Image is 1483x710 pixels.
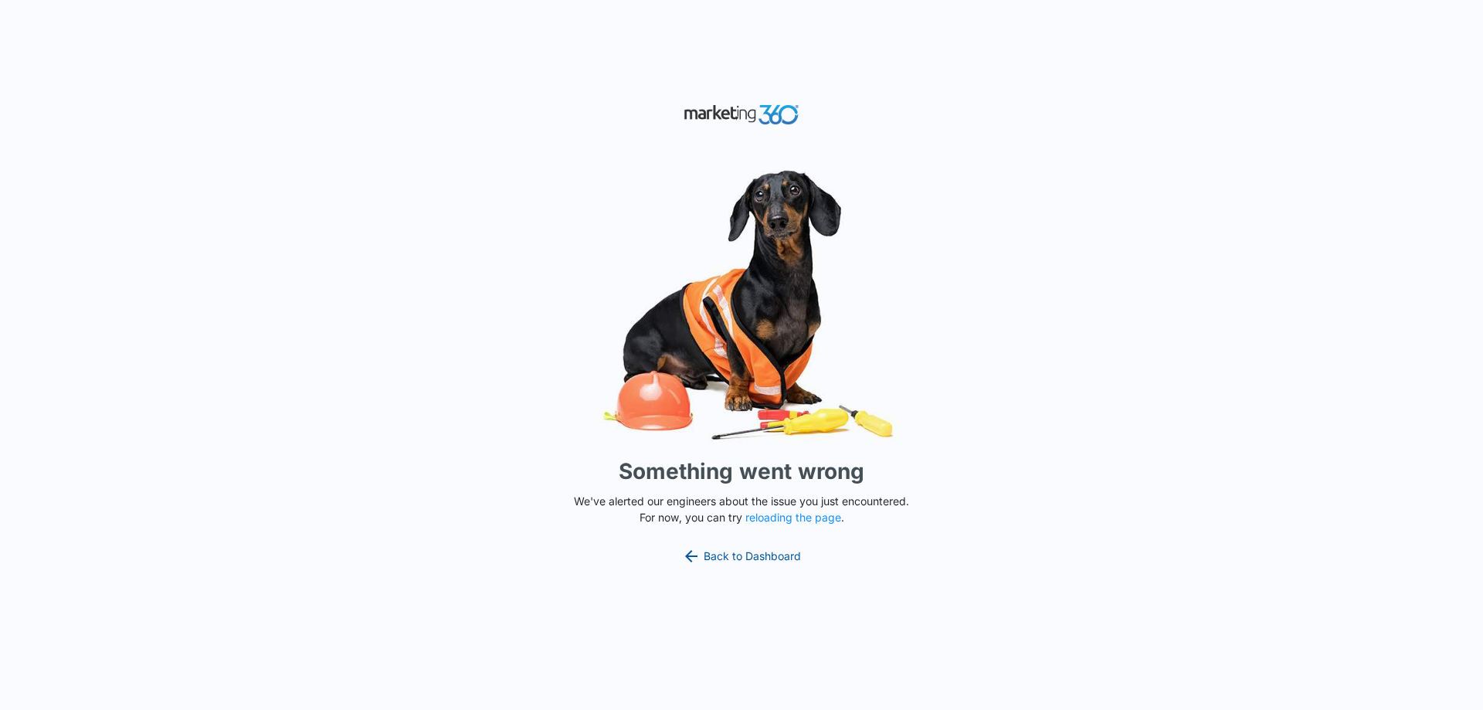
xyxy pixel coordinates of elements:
[619,455,864,487] h1: Something went wrong
[745,511,841,524] button: reloading the page
[682,547,801,566] a: Back to Dashboard
[568,493,915,525] p: We've alerted our engineers about the issue you just encountered. For now, you can try .
[510,161,973,449] img: Sad Dog
[684,101,799,128] img: Marketing 360 Logo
